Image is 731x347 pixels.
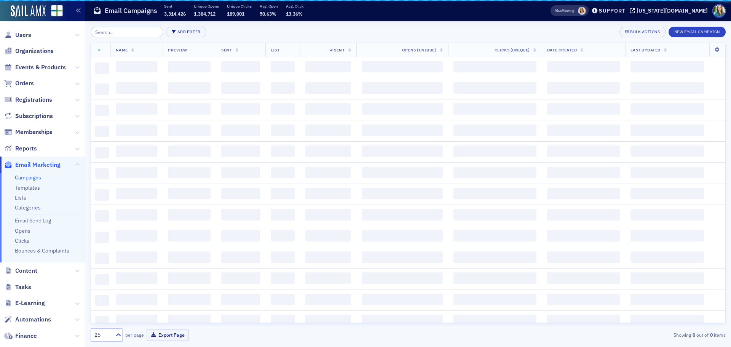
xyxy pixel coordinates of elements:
[547,294,620,305] span: ‌
[630,209,704,221] span: ‌
[116,61,157,72] span: ‌
[547,188,620,199] span: ‌
[94,331,111,339] div: 25
[116,82,157,94] span: ‌
[95,105,109,116] span: ‌
[4,315,51,324] a: Automations
[630,188,704,199] span: ‌
[547,167,620,178] span: ‌
[630,230,704,241] span: ‌
[51,5,63,17] img: SailAMX
[15,299,45,307] span: E-Learning
[116,230,157,241] span: ‌
[305,209,351,221] span: ‌
[4,31,31,39] a: Users
[669,28,726,35] a: New Email Campaign
[453,230,536,241] span: ‌
[362,82,443,94] span: ‌
[168,230,211,241] span: ‌
[495,47,530,53] span: Clicks (Unique)
[305,188,351,199] span: ‌
[547,61,620,72] span: ‌
[669,27,726,37] button: New Email Campaign
[271,251,295,263] span: ‌
[305,272,351,284] span: ‌
[362,272,443,284] span: ‌
[95,274,109,285] span: ‌
[4,267,37,275] a: Content
[11,5,46,18] img: SailAMX
[271,82,295,94] span: ‌
[168,146,211,157] span: ‌
[15,332,37,340] span: Finance
[4,299,45,307] a: E-Learning
[46,5,63,18] a: View Homepage
[116,272,157,284] span: ‌
[168,188,211,199] span: ‌
[362,103,443,115] span: ‌
[221,103,260,115] span: ‌
[4,128,53,136] a: Memberships
[271,272,295,284] span: ‌
[91,27,163,37] input: Search…
[15,144,37,153] span: Reports
[547,146,620,157] span: ‌
[547,315,620,326] span: ‌
[630,61,704,72] span: ‌
[168,209,211,221] span: ‌
[15,237,29,244] a: Clicks
[15,63,66,72] span: Events & Products
[547,209,620,221] span: ‌
[630,315,704,326] span: ‌
[271,315,295,326] span: ‌
[116,125,157,136] span: ‌
[221,272,260,284] span: ‌
[305,103,351,115] span: ‌
[271,47,279,53] span: List
[271,188,295,199] span: ‌
[330,47,345,53] span: # Sent
[630,82,704,94] span: ‌
[305,315,351,326] span: ‌
[15,204,41,211] a: Categories
[630,167,704,178] span: ‌
[15,47,54,55] span: Organizations
[453,167,536,178] span: ‌
[15,184,40,191] a: Templates
[362,230,443,241] span: ‌
[402,47,436,53] span: Opens (Unique)
[305,61,351,72] span: ‌
[221,209,260,221] span: ‌
[547,125,620,136] span: ‌
[116,315,157,326] span: ‌
[15,161,61,169] span: Email Marketing
[95,147,109,158] span: ‌
[15,112,53,120] span: Subscriptions
[271,209,295,221] span: ‌
[453,82,536,94] span: ‌
[221,61,260,72] span: ‌
[116,146,157,157] span: ‌
[166,27,206,37] button: Add Filter
[15,267,37,275] span: Content
[362,315,443,326] span: ‌
[453,188,536,199] span: ‌
[630,30,660,34] div: Bulk Actions
[619,27,666,37] button: Bulk Actions
[95,316,109,328] span: ‌
[453,294,536,305] span: ‌
[305,82,351,94] span: ‌
[221,251,260,263] span: ‌
[15,247,69,254] a: Bounces & Complaints
[164,3,186,9] p: Sent
[168,167,211,178] span: ‌
[221,294,260,305] span: ‌
[453,125,536,136] span: ‌
[95,126,109,137] span: ‌
[221,125,260,136] span: ‌
[168,47,187,53] span: Preview
[116,188,157,199] span: ‌
[453,315,536,326] span: ‌
[453,272,536,284] span: ‌
[453,103,536,115] span: ‌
